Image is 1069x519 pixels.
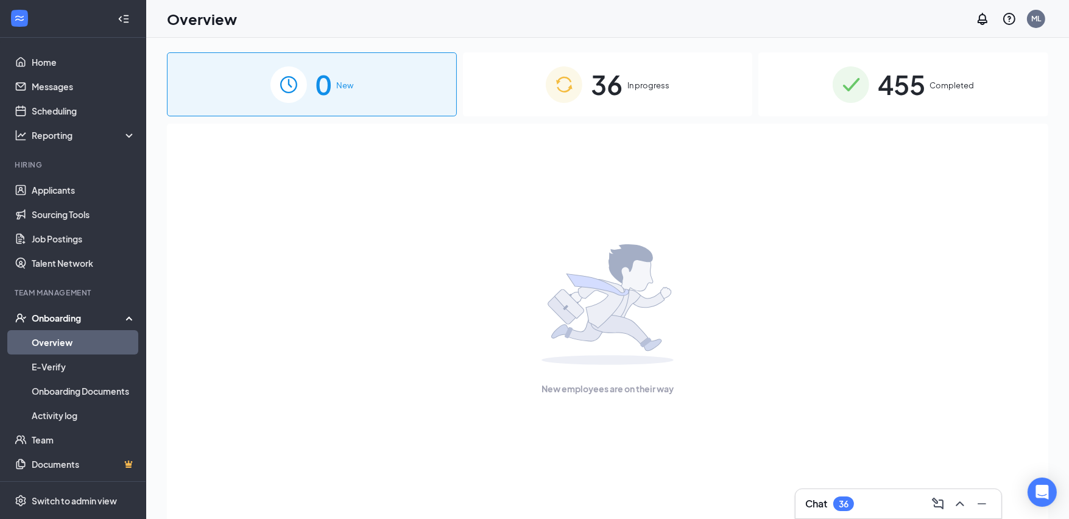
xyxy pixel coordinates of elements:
div: Onboarding [32,312,125,324]
h1: Overview [167,9,237,29]
svg: Minimize [975,496,989,511]
div: ML [1031,13,1041,24]
span: New employees are on their way [542,382,674,395]
a: Talent Network [32,251,136,275]
div: Hiring [15,160,133,170]
div: 36 [839,499,848,509]
button: Minimize [972,494,992,514]
div: Team Management [15,288,133,298]
svg: Analysis [15,129,27,141]
a: Team [32,428,136,452]
svg: WorkstreamLogo [13,12,26,24]
button: ComposeMessage [928,494,948,514]
svg: UserCheck [15,312,27,324]
a: Scheduling [32,99,136,123]
svg: ComposeMessage [931,496,945,511]
a: SurveysCrown [32,476,136,501]
svg: Collapse [118,13,130,25]
div: Open Intercom Messenger [1028,478,1057,507]
span: 36 [591,63,623,105]
svg: QuestionInfo [1002,12,1017,26]
div: Switch to admin view [32,495,117,507]
a: Overview [32,330,136,355]
div: Reporting [32,129,136,141]
h3: Chat [805,497,827,510]
span: New [336,79,353,91]
button: ChevronUp [950,494,970,514]
a: Home [32,50,136,74]
svg: Notifications [975,12,990,26]
a: DocumentsCrown [32,452,136,476]
a: Onboarding Documents [32,379,136,403]
a: Messages [32,74,136,99]
a: Sourcing Tools [32,202,136,227]
span: In progress [627,79,669,91]
span: Completed [930,79,975,91]
svg: ChevronUp [953,496,967,511]
a: Activity log [32,403,136,428]
svg: Settings [15,495,27,507]
span: 455 [878,63,925,105]
a: Applicants [32,178,136,202]
a: Job Postings [32,227,136,251]
span: 0 [316,63,331,105]
a: E-Verify [32,355,136,379]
